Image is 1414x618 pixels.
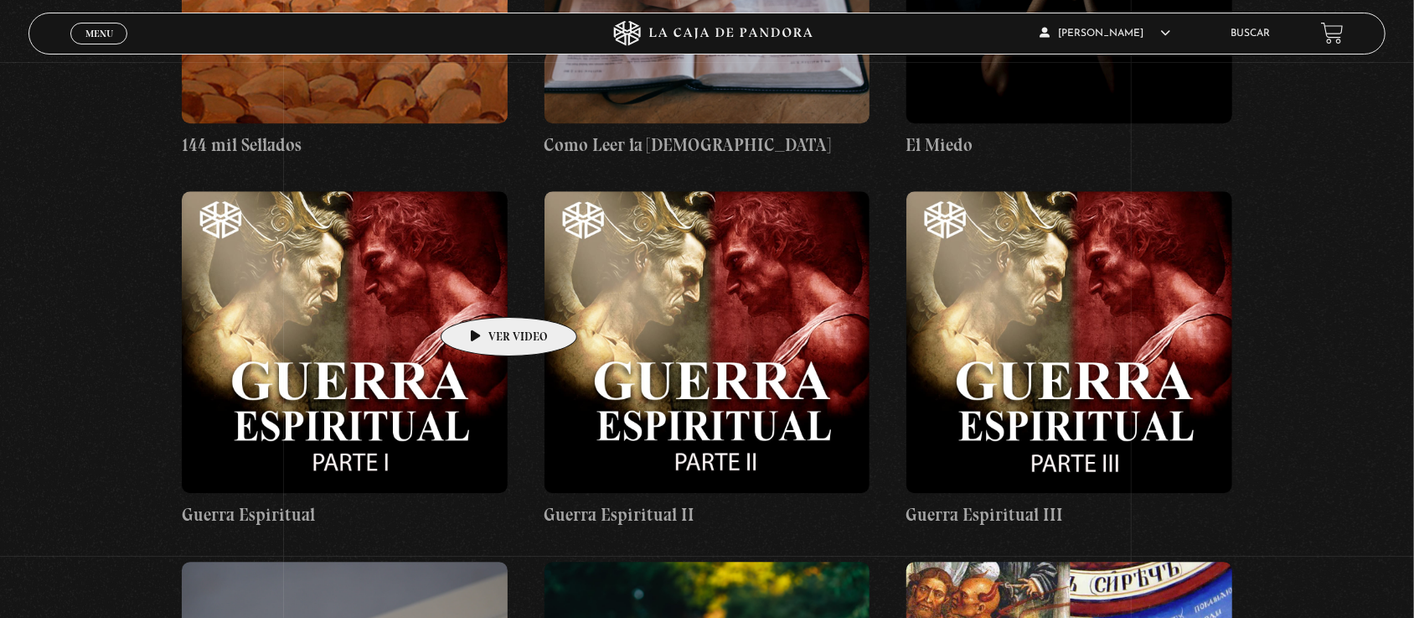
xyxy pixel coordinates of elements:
[182,501,508,528] h4: Guerra Espiritual
[182,191,508,528] a: Guerra Espiritual
[1231,29,1271,39] a: Buscar
[1321,22,1344,44] a: View your shopping cart
[544,132,870,158] h4: Como Leer la [DEMOGRAPHIC_DATA]
[906,132,1232,158] h4: El Miedo
[906,501,1232,528] h4: Guerra Espiritual III
[85,29,113,39] span: Menu
[906,191,1232,528] a: Guerra Espiritual III
[1040,29,1171,39] span: [PERSON_NAME]
[182,132,508,158] h4: 144 mil Sellados
[544,191,870,528] a: Guerra Espiritual II
[80,43,119,55] span: Cerrar
[544,501,870,528] h4: Guerra Espiritual II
